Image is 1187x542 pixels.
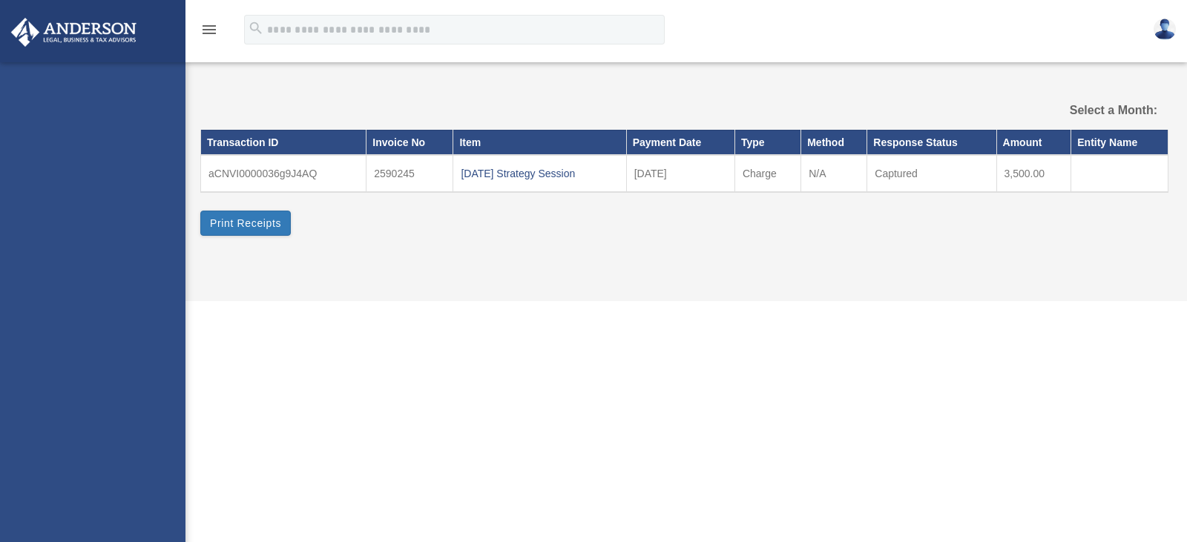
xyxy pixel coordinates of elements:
[200,21,218,39] i: menu
[7,18,141,47] img: Anderson Advisors Platinum Portal
[1019,100,1158,121] label: Select a Month:
[200,211,291,236] button: Print Receipts
[801,155,867,192] td: N/A
[1071,130,1168,155] th: Entity Name
[201,155,366,192] td: aCNVI0000036g9J4AQ
[366,155,453,192] td: 2590245
[734,130,800,155] th: Type
[996,155,1071,192] td: 3,500.00
[248,20,264,36] i: search
[734,155,800,192] td: Charge
[801,130,867,155] th: Method
[366,130,453,155] th: Invoice No
[201,130,366,155] th: Transaction ID
[867,130,996,155] th: Response Status
[867,155,996,192] td: Captured
[200,26,218,39] a: menu
[1154,19,1176,40] img: User Pic
[996,130,1071,155] th: Amount
[461,163,618,184] div: [DATE] Strategy Session
[626,130,734,155] th: Payment Date
[453,130,626,155] th: Item
[626,155,734,192] td: [DATE]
